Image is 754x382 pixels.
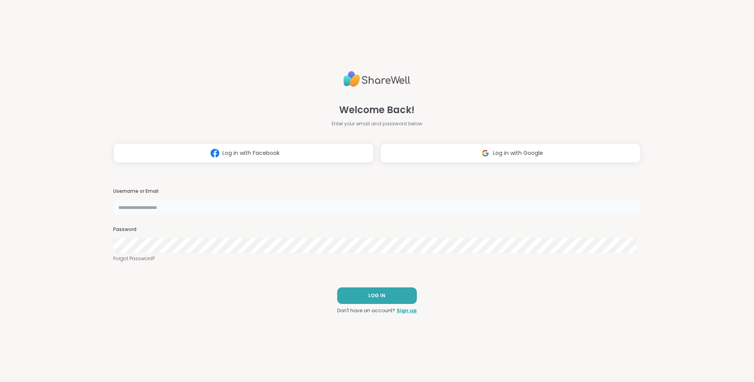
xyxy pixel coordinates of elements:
[368,292,385,299] span: LOG IN
[343,68,411,90] img: ShareWell Logo
[222,149,280,157] span: Log in with Facebook
[397,307,417,314] a: Sign up
[113,188,641,195] h3: Username or Email
[380,143,641,163] button: Log in with Google
[478,146,493,160] img: ShareWell Logomark
[113,255,641,262] a: Forgot Password?
[113,226,641,233] h3: Password
[113,143,374,163] button: Log in with Facebook
[337,307,395,314] span: Don't have an account?
[207,146,222,160] img: ShareWell Logomark
[339,103,414,117] span: Welcome Back!
[493,149,543,157] span: Log in with Google
[337,287,417,304] button: LOG IN
[332,120,422,127] span: Enter your email and password below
